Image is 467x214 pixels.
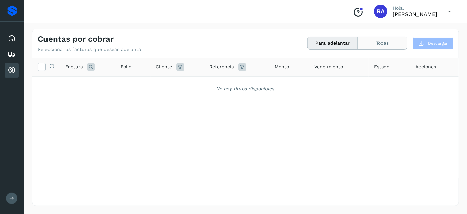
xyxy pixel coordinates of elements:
p: ROGELIO ALVAREZ PALOMO [393,11,437,17]
h4: Cuentas por cobrar [38,34,114,44]
div: Embarques [5,47,19,62]
button: Todas [358,37,407,49]
div: Cuentas por cobrar [5,63,19,78]
div: No hay datos disponibles [41,85,450,92]
span: Factura [65,63,83,70]
span: Estado [374,63,390,70]
p: Selecciona las facturas que deseas adelantar [38,47,143,52]
span: Cliente [156,63,172,70]
span: Folio [121,63,131,70]
span: Acciones [416,63,436,70]
div: Inicio [5,31,19,46]
span: Referencia [209,63,234,70]
span: Vencimiento [315,63,343,70]
button: Descargar [413,37,453,49]
p: Hola, [393,5,437,11]
span: Descargar [428,40,448,46]
button: Para adelantar [308,37,358,49]
span: Monto [275,63,289,70]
